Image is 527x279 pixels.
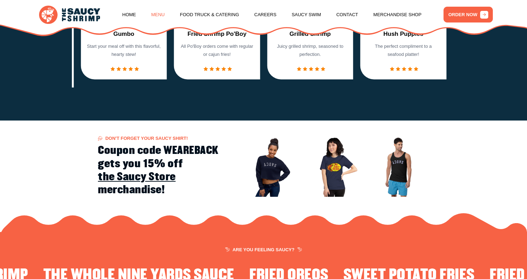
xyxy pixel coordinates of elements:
[151,1,165,28] a: Menu
[240,137,300,197] img: Image 1
[254,1,277,28] a: Careers
[292,1,321,28] a: Saucy Swim
[373,1,422,28] a: Merchandise Shop
[369,137,429,197] img: Image 3
[39,6,100,24] img: logo
[87,43,161,59] p: Start your meal off with this flavorful, hearty stew!
[336,1,358,28] a: Contact
[444,7,493,22] a: ORDER NOW
[180,1,239,28] a: Food Truck & Catering
[180,43,254,59] p: All Po'Boy orders come with regular or cajun fries!
[98,136,188,141] span: Don't forget your Saucy Shirt!
[366,43,441,59] p: The perfect compliment to a seafood platter!
[273,43,347,59] p: Juicy grilled shrimp, seasoned to perfection.
[98,144,231,197] h2: Coupon code WEAREBACK gets you 15% off merchandise!
[225,247,302,252] span: ARE YOU FEELING SAUCY?
[304,137,364,197] img: Image 2
[98,170,176,183] a: the Saucy Store
[122,1,136,28] a: Home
